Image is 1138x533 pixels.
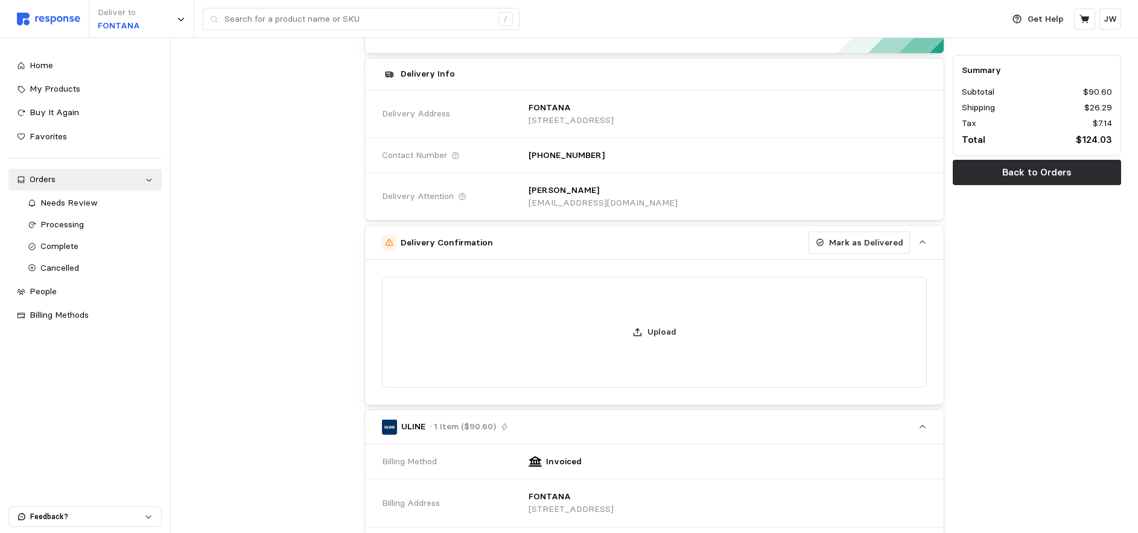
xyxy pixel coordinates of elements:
a: Processing [19,214,162,236]
p: Get Help [1028,13,1063,26]
p: Deliver to [98,6,140,19]
p: [STREET_ADDRESS] [529,114,614,127]
p: $7.14 [1093,117,1112,130]
p: Total [962,132,985,147]
p: FONTANA [529,101,571,115]
p: [STREET_ADDRESS] [529,503,614,516]
div: Delivery ConfirmationMark as Delivered [365,259,944,405]
a: Orders [8,169,162,191]
p: FONTANA [529,490,571,503]
a: My Products [8,78,162,100]
p: Subtotal [962,86,994,99]
span: Delivery Attention [382,190,454,203]
p: Shipping [962,101,995,115]
p: $90.60 [1083,86,1112,99]
p: Upload [647,326,676,339]
span: People [30,286,57,297]
p: [PHONE_NUMBER] [529,149,605,162]
a: Complete [19,236,162,257]
h5: Summary [962,64,1112,77]
span: Billing Method [382,455,437,468]
a: Buy It Again [8,102,162,124]
h5: Delivery Confirmation [401,236,493,249]
p: FONTANA [98,19,140,33]
a: Favorites [8,126,162,148]
span: Delivery Address [382,107,450,121]
span: My Products [30,83,80,94]
p: $26.29 [1084,101,1112,115]
span: Needs Review [40,197,98,208]
a: Needs Review [19,192,162,214]
p: ULINE [401,420,425,434]
p: Mark as Delivered [829,236,903,250]
h5: Delivery Info [401,68,455,80]
p: $124.03 [1076,132,1112,147]
a: People [8,281,162,303]
p: Feedback? [30,511,144,522]
p: JW [1104,13,1117,26]
span: Billing Address [382,497,440,510]
p: [EMAIL_ADDRESS][DOMAIN_NAME] [529,197,678,210]
span: Billing Methods [30,309,89,320]
div: Orders [30,173,141,186]
span: Contact Number [382,149,447,162]
button: Delivery ConfirmationMark as Delivered [365,225,944,259]
p: · 1 Item ($90.60) [430,420,496,434]
button: Mark as Delivered [809,232,910,254]
p: [PERSON_NAME] [529,184,599,197]
button: Get Help [1005,8,1070,31]
p: Back to Orders [1002,165,1072,180]
span: Processing [40,219,84,230]
button: ULINE· 1 Item ($90.60) [365,410,944,444]
span: Cancelled [40,262,79,273]
img: svg%3e [17,13,80,25]
a: Home [8,55,162,77]
span: Favorites [30,131,67,142]
button: Feedback? [9,507,161,526]
a: Cancelled [19,257,162,279]
span: Complete [40,241,78,251]
p: Invoiced [546,455,582,468]
button: JW [1099,8,1121,30]
p: Tax [962,117,976,130]
input: Search for a product name or SKU [224,8,492,30]
button: Back to Orders [953,160,1121,185]
a: Billing Methods [8,304,162,326]
span: Buy It Again [30,107,79,118]
span: Home [30,60,53,71]
div: / [498,12,513,27]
